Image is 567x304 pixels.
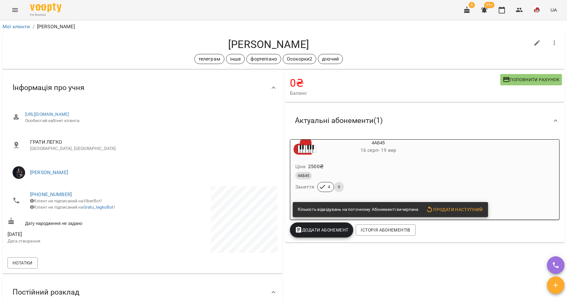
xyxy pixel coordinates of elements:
div: фортепіано [246,54,281,64]
p: [GEOGRAPHIC_DATA], [GEOGRAPHIC_DATA] [30,146,272,152]
span: Клієнт не підписаний на ! [30,205,115,210]
img: Олена САФРОНОВА-СМИРНОВА [13,166,25,179]
a: [PERSON_NAME] [30,169,68,175]
button: Menu [8,3,23,18]
div: Осокорки2 [283,54,316,64]
span: 4АБ45 [295,173,312,179]
a: [PHONE_NUMBER] [30,191,72,197]
p: телеграм [198,55,220,63]
h4: [PERSON_NAME] [8,38,530,51]
div: Дату народження не задано [6,216,142,228]
a: Мої клієнти [3,24,30,29]
h4: 0 ₴ [290,77,500,89]
span: 4 [324,184,334,190]
div: діючий [318,54,343,64]
li: / [33,23,34,30]
div: інше [226,54,245,64]
span: For Business [30,13,61,17]
div: Інформація про учня [3,72,282,104]
h6: Ціна [295,162,306,171]
p: Осокорки2 [287,55,312,63]
div: 4АБ45 [320,140,437,155]
p: діючий [322,55,339,63]
nav: breadcrumb [3,23,564,30]
p: 2500 ₴ [308,163,323,170]
p: інше [230,55,241,63]
a: [URL][DOMAIN_NAME] [25,112,69,117]
button: Нотатки [8,257,38,269]
a: Gratu_legkoBot [83,205,114,210]
button: Продати наступний [423,204,486,215]
span: ГРАТИ ЛЕГКО [30,138,272,146]
span: Постійний розклад [13,287,79,297]
span: Нотатки [13,259,33,267]
span: 0 [334,184,344,190]
span: Інформація про учня [13,83,84,93]
p: Дата створення [8,238,141,244]
span: Продати наступний [426,206,483,213]
div: Кількість відвідувань на поточному Абонементі вичерпана [298,204,418,215]
h6: Заняття [295,183,315,191]
span: 99+ [484,2,495,8]
div: 4АБ45 [290,140,320,155]
span: 16 серп - 19 вер [360,147,396,153]
span: Особистий кабінет клієнта [25,118,272,124]
p: [PERSON_NAME] [37,23,75,30]
button: Історія абонементів [356,224,415,236]
button: Поповнити рахунок [500,74,562,85]
span: Клієнт не підписаний на ViberBot! [30,198,102,203]
span: Додати Абонемент [295,226,349,234]
span: Баланс [290,89,500,97]
img: Voopty Logo [30,3,61,12]
p: фортепіано [250,55,277,63]
img: 42377b0de29e0fb1f7aad4b12e1980f7.jpeg [533,6,542,14]
div: Актуальні абонементи(1) [285,104,565,137]
button: Додати Абонемент [290,222,354,237]
button: UA [548,4,559,16]
span: 8 [469,2,475,8]
span: Актуальні абонементи ( 1 ) [295,116,383,125]
span: UA [550,7,557,13]
span: Поповнити рахунок [503,76,559,83]
span: [DATE] [8,231,141,238]
span: Історія абонементів [361,226,410,234]
div: телеграм [194,54,224,64]
button: 4АБ4516 серп- 19 верЦіна2500₴4АБ45Заняття40 [290,140,437,200]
